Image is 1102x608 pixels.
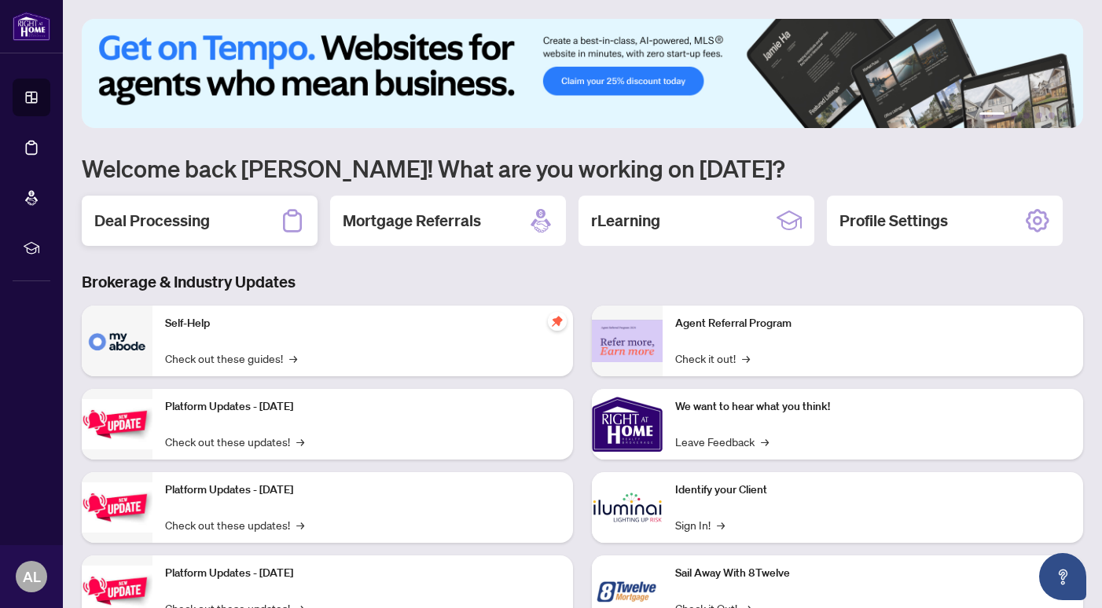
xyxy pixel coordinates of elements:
[592,320,663,363] img: Agent Referral Program
[761,433,769,450] span: →
[165,516,304,533] a: Check out these updates!→
[165,315,560,332] p: Self-Help
[1036,112,1042,119] button: 4
[717,516,725,533] span: →
[1023,112,1030,119] button: 3
[548,312,567,331] span: pushpin
[592,472,663,543] img: Identify your Client
[675,565,1071,582] p: Sail Away With 8Twelve
[289,350,297,367] span: →
[23,566,41,588] span: AL
[82,306,152,376] img: Self-Help
[591,210,660,232] h2: rLearning
[165,398,560,416] p: Platform Updates - [DATE]
[675,315,1071,332] p: Agent Referral Program
[13,12,50,41] img: logo
[1061,112,1067,119] button: 6
[1039,553,1086,600] button: Open asap
[165,350,297,367] a: Check out these guides!→
[82,271,1083,293] h3: Brokerage & Industry Updates
[82,482,152,532] img: Platform Updates - July 8, 2025
[165,565,560,582] p: Platform Updates - [DATE]
[296,433,304,450] span: →
[165,482,560,499] p: Platform Updates - [DATE]
[839,210,948,232] h2: Profile Settings
[1049,112,1055,119] button: 5
[296,516,304,533] span: →
[82,399,152,449] img: Platform Updates - July 21, 2025
[343,210,481,232] h2: Mortgage Referrals
[165,433,304,450] a: Check out these updates!→
[675,433,769,450] a: Leave Feedback→
[675,516,725,533] a: Sign In!→
[82,153,1083,183] h1: Welcome back [PERSON_NAME]! What are you working on [DATE]?
[979,112,1005,119] button: 1
[675,482,1071,499] p: Identify your Client
[675,350,750,367] a: Check it out!→
[675,398,1071,416] p: We want to hear what you think!
[82,19,1083,128] img: Slide 0
[94,210,210,232] h2: Deal Processing
[1011,112,1017,119] button: 2
[742,350,750,367] span: →
[592,389,663,460] img: We want to hear what you think!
